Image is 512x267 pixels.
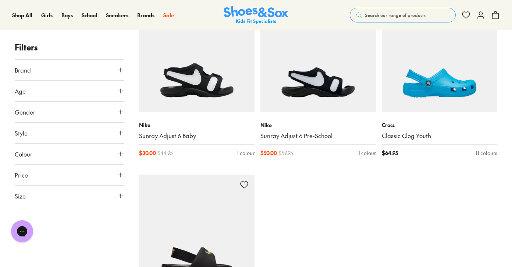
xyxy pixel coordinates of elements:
[15,150,32,158] span: Colour
[7,218,37,245] iframe: Gorgias live chat messenger
[15,123,124,143] button: Style
[106,11,128,19] a: Sneakers
[61,11,73,19] a: Boys
[382,132,497,140] a: Classic Clog Youth
[139,132,255,140] a: Sunray Adjust 6 Baby
[15,144,124,164] button: Colour
[237,149,255,157] div: 1 colour
[260,132,376,140] a: Sunray Adjust 6 Pre-School
[358,149,376,157] div: 1 colour
[224,6,288,24] a: Shoes & Sox
[137,11,154,19] a: Brands
[15,171,28,179] span: Price
[15,60,124,80] button: Brand
[157,149,173,157] span: $ 44.95
[15,108,35,116] span: Gender
[260,121,376,129] p: Nike
[224,6,288,24] img: SNS_Logo_Responsive.svg
[350,8,456,22] button: Search our range of products
[15,81,124,101] button: Age
[382,121,497,129] p: Crocs
[15,129,28,137] span: Style
[365,12,426,18] span: Search our range of products
[12,11,32,19] a: Shop All
[15,66,31,74] span: Brand
[15,87,26,95] span: Age
[15,192,26,200] span: Size
[476,149,497,157] div: 11 colours
[15,186,124,206] button: Size
[382,149,398,157] span: $ 64.95
[15,41,124,53] p: Filters
[41,11,53,19] a: Girls
[260,149,277,157] span: $ 50.00
[139,149,156,157] span: $ 30.00
[278,149,293,157] span: $ 59.95
[139,121,255,129] p: Nike
[15,102,124,122] button: Gender
[15,165,124,185] button: Price
[82,11,97,19] a: School
[163,11,174,19] a: Sale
